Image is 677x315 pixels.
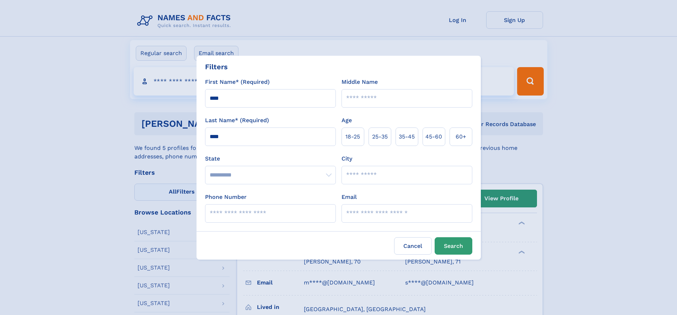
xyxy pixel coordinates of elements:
span: 18‑25 [345,132,360,141]
label: City [342,154,352,163]
div: Filters [205,61,228,72]
label: First Name* (Required) [205,78,270,86]
label: State [205,154,336,163]
label: Phone Number [205,193,247,201]
span: 60+ [456,132,466,141]
label: Email [342,193,357,201]
label: Cancel [394,237,432,255]
button: Search [435,237,472,255]
label: Last Name* (Required) [205,116,269,125]
span: 25‑35 [372,132,388,141]
span: 45‑60 [425,132,442,141]
label: Age [342,116,352,125]
span: 35‑45 [399,132,415,141]
label: Middle Name [342,78,378,86]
